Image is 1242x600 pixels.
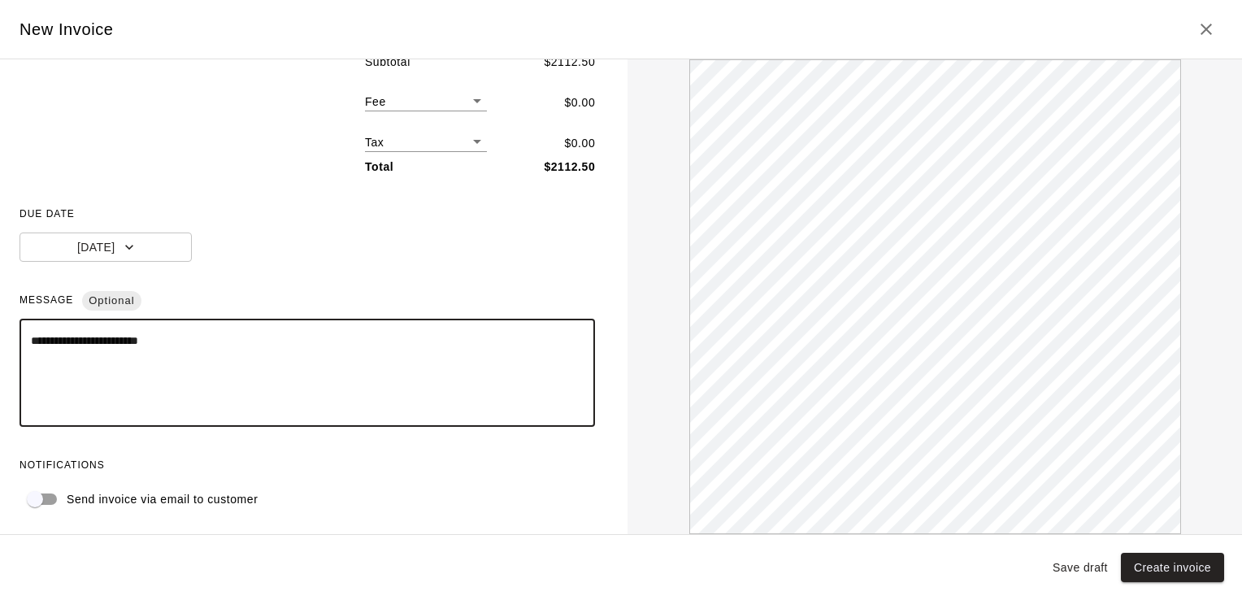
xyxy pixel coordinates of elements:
[20,288,595,314] span: MESSAGE
[67,491,258,508] p: Send invoice via email to customer
[1046,553,1114,583] button: Save draft
[365,54,410,71] p: Subtotal
[82,287,141,315] span: Optional
[564,135,595,152] p: $ 0.00
[1121,553,1224,583] button: Create invoice
[564,94,595,111] p: $ 0.00
[1190,13,1222,46] button: Close
[365,160,393,173] b: Total
[20,453,595,479] span: NOTIFICATIONS
[544,54,595,71] p: $ 2112.50
[20,233,192,263] button: [DATE]
[20,19,114,41] h5: New Invoice
[544,160,595,173] b: $ 2112.50
[20,202,595,228] span: DUE DATE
